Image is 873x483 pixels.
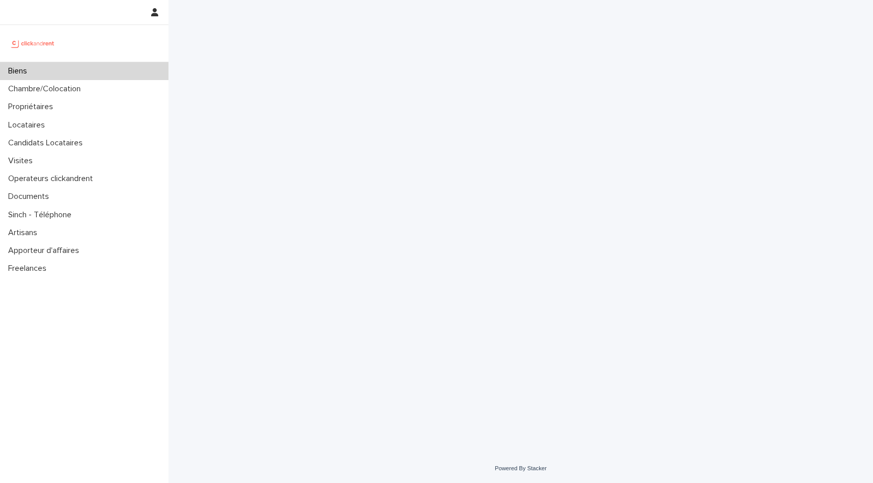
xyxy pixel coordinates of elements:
a: Powered By Stacker [495,465,546,471]
p: Visites [4,156,41,166]
p: Locataires [4,120,53,130]
img: UCB0brd3T0yccxBKYDjQ [8,33,58,54]
p: Apporteur d'affaires [4,246,87,256]
p: Sinch - Téléphone [4,210,80,220]
p: Candidats Locataires [4,138,91,148]
p: Operateurs clickandrent [4,174,101,184]
p: Artisans [4,228,45,238]
p: Biens [4,66,35,76]
p: Chambre/Colocation [4,84,89,94]
p: Documents [4,192,57,201]
p: Propriétaires [4,102,61,112]
p: Freelances [4,264,55,273]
